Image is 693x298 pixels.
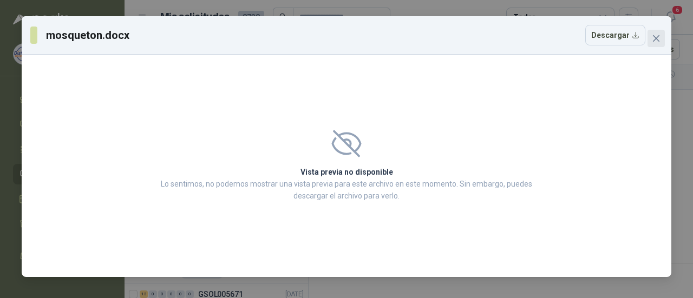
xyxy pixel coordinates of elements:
button: Descargar [585,25,645,45]
p: Lo sentimos, no podemos mostrar una vista previa para este archivo en este momento. Sin embargo, ... [158,178,535,202]
button: Close [648,30,665,47]
h3: mosqueton.docx [46,27,131,43]
span: close [652,34,661,43]
h2: Vista previa no disponible [158,166,535,178]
